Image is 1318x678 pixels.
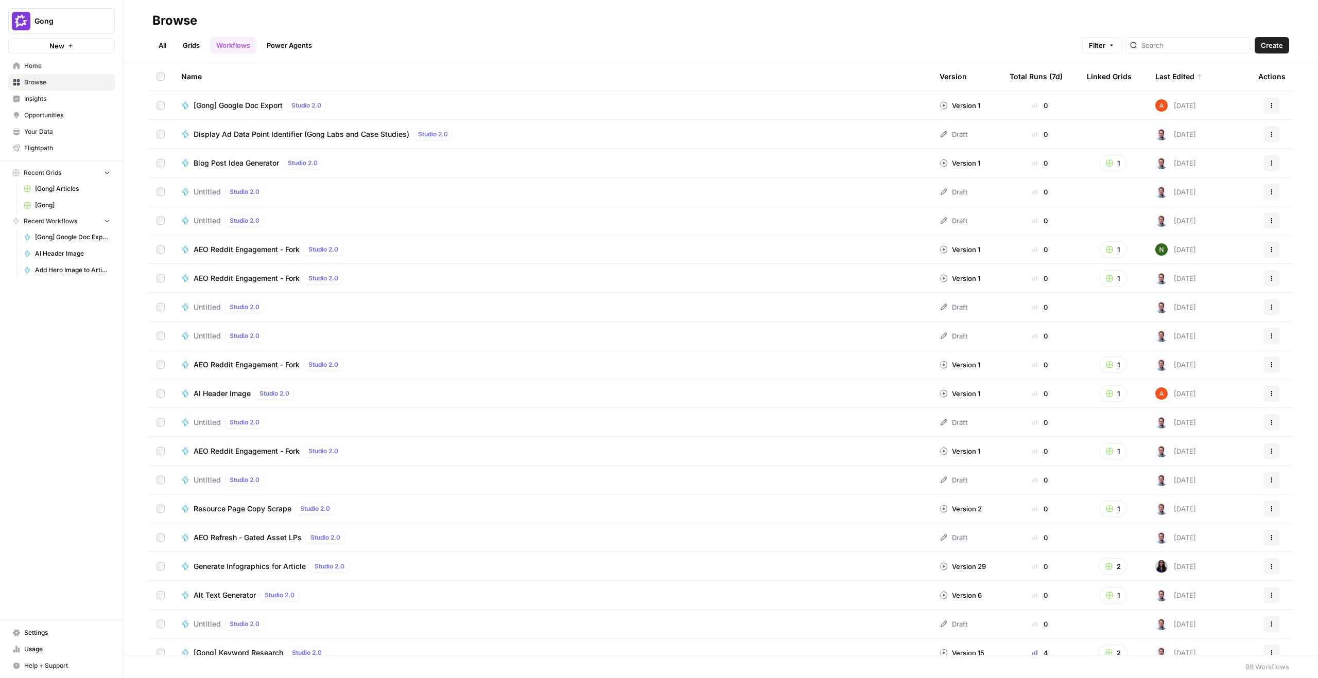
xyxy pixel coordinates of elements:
div: 98 Workflows [1245,662,1289,672]
a: AEO Reddit Engagement - ForkStudio 2.0 [181,272,923,284]
a: UntitledStudio 2.0 [181,416,923,429]
span: Browse [24,78,110,87]
div: 0 [1010,273,1070,283]
span: Filter [1089,40,1105,50]
span: Untitled [194,331,221,341]
span: AEO Reddit Engagement - Fork [194,446,300,456]
span: Usage [24,645,110,654]
div: 0 [1010,561,1070,572]
div: Last Edited [1155,62,1203,91]
button: New [8,38,115,53]
span: Studio 2.0 [265,591,294,600]
span: Opportunities [24,111,110,120]
div: Version 1 [940,158,980,168]
a: UntitledStudio 2.0 [181,301,923,313]
div: [DATE] [1155,330,1196,342]
div: [DATE] [1155,416,1196,429]
span: Studio 2.0 [230,216,259,225]
div: [DATE] [1155,474,1196,486]
div: 4 [1010,648,1070,658]
span: AEO Reddit Engagement - Fork [194,244,300,255]
a: Settings [8,625,115,641]
div: [DATE] [1155,647,1196,659]
div: Draft [940,331,967,341]
img: bf076u973kud3p63l3g8gndu11n6 [1155,531,1168,544]
a: AI Header ImageStudio 2.0 [181,387,923,400]
div: [DATE] [1155,445,1196,457]
div: 0 [1010,417,1070,427]
div: Draft [940,417,967,427]
a: AEO Reddit Engagement - ForkStudio 2.0 [181,445,923,457]
div: [DATE] [1155,128,1196,140]
span: AI Header Image [194,388,251,399]
span: AI Header Image [35,249,110,258]
button: 1 [1099,356,1127,373]
button: Create [1255,37,1289,53]
img: cje7zb9ux0f2nqyv5qqgv3u0jxek [1155,387,1168,400]
div: 0 [1010,244,1070,255]
button: 1 [1099,385,1127,402]
button: 1 [1099,270,1127,287]
span: Insights [24,94,110,103]
a: AEO Reddit Engagement - ForkStudio 2.0 [181,359,923,371]
img: bf076u973kud3p63l3g8gndu11n6 [1155,589,1168,601]
div: Draft [940,619,967,629]
img: bf076u973kud3p63l3g8gndu11n6 [1155,157,1168,169]
span: Studio 2.0 [288,158,318,168]
div: Version 1 [940,100,980,111]
span: AEO Reddit Engagement - Fork [194,273,300,283]
div: [DATE] [1155,387,1196,400]
a: Resource Page Copy ScrapeStudio 2.0 [181,503,923,515]
div: 0 [1010,446,1070,456]
div: 0 [1010,158,1070,168]
a: AEO Refresh - Gated Asset LPsStudio 2.0 [181,531,923,544]
div: 0 [1010,532,1070,543]
img: bf076u973kud3p63l3g8gndu11n6 [1155,301,1168,313]
span: Settings [24,628,110,637]
div: [DATE] [1155,243,1196,256]
div: Draft [940,302,967,312]
button: Recent Grids [8,165,115,181]
span: Studio 2.0 [230,331,259,341]
span: Flightpath [24,144,110,153]
div: [DATE] [1155,301,1196,313]
span: Gong [34,16,97,26]
a: Add Hero Image to Article [19,262,115,278]
div: Version 1 [940,244,980,255]
input: Search [1141,40,1246,50]
span: Studio 2.0 [308,360,338,369]
img: bf076u973kud3p63l3g8gndu11n6 [1155,474,1168,486]
a: [Gong] Articles [19,181,115,197]
a: Insights [8,91,115,107]
button: Help + Support [8,657,115,674]
a: UntitledStudio 2.0 [181,186,923,198]
div: 0 [1010,590,1070,600]
span: Untitled [194,417,221,427]
img: bf076u973kud3p63l3g8gndu11n6 [1155,359,1168,371]
div: Version 1 [940,273,980,283]
span: Studio 2.0 [259,389,289,398]
a: All [152,37,172,53]
span: Studio 2.0 [291,101,321,110]
span: [Gong] [35,201,110,210]
a: Display Ad Data Point Identifier (Gong Labs and Case Studies)Studio 2.0 [181,128,923,140]
a: Generate Infographics for ArticleStudio 2.0 [181,560,923,573]
div: 0 [1010,504,1070,514]
button: 1 [1099,501,1127,517]
div: [DATE] [1155,359,1196,371]
div: Version 29 [940,561,986,572]
div: [DATE] [1155,272,1196,284]
span: AEO Refresh - Gated Asset LPs [194,532,302,543]
span: Studio 2.0 [230,475,259,485]
a: [Gong] Keyword ResearchStudio 2.0 [181,647,923,659]
img: Gong Logo [12,12,30,30]
img: bf076u973kud3p63l3g8gndu11n6 [1155,618,1168,630]
div: Name [181,62,923,91]
img: bf076u973kud3p63l3g8gndu11n6 [1155,503,1168,515]
img: bf076u973kud3p63l3g8gndu11n6 [1155,330,1168,342]
a: [Gong] Google Doc ExportStudio 2.0 [181,99,923,112]
button: 2 [1099,558,1128,575]
a: UntitledStudio 2.0 [181,474,923,486]
a: Grids [177,37,206,53]
div: Version 6 [940,590,982,600]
